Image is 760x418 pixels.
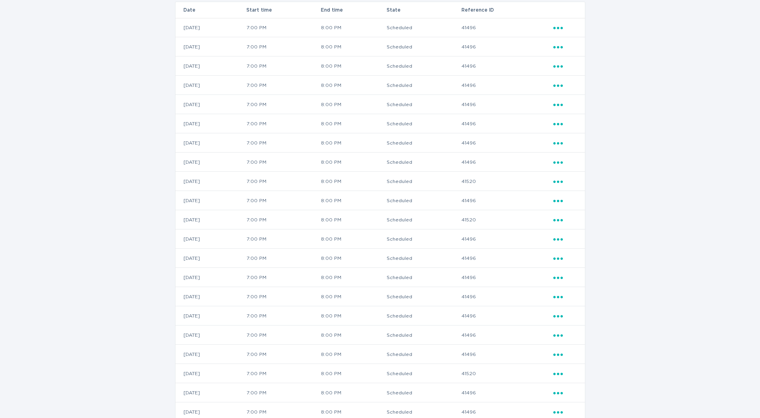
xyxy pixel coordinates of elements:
td: 8:00 PM [321,249,386,268]
th: Date [175,2,246,18]
tr: 3ba95b729c604955a4561bd11df1bdc6 [175,133,585,153]
td: 7:00 PM [246,306,321,326]
span: Scheduled [387,44,412,49]
td: 8:00 PM [321,95,386,114]
td: 8:00 PM [321,153,386,172]
td: [DATE] [175,172,246,191]
span: Scheduled [387,179,412,184]
td: 41496 [461,383,553,402]
div: Popover menu [553,23,577,32]
tr: f5d6ed7bd6954a32b46edec9be867da5 [175,18,585,37]
td: 8:00 PM [321,229,386,249]
td: 8:00 PM [321,268,386,287]
td: [DATE] [175,326,246,345]
tr: a834beb8e6b5470bafb5a5d6338a6017 [175,95,585,114]
tr: d5600593498c495a974ced6a39f4abf9 [175,37,585,56]
div: Popover menu [553,215,577,224]
tr: 3ad5adfe140c4e80a0f780729de62015 [175,153,585,172]
span: Scheduled [387,25,412,30]
th: End time [321,2,386,18]
span: Scheduled [387,102,412,107]
tr: ba57d4dbbee049afb502ce81c80104fd [175,268,585,287]
td: 7:00 PM [246,37,321,56]
div: Popover menu [553,273,577,282]
td: 8:00 PM [321,287,386,306]
td: [DATE] [175,345,246,364]
td: 7:00 PM [246,229,321,249]
td: 41496 [461,326,553,345]
td: 41496 [461,76,553,95]
td: 41496 [461,268,553,287]
div: Popover menu [553,254,577,263]
td: 41496 [461,191,553,210]
tr: 2af1c670f5e14e8ea82ccb7a39d3bb4c [175,364,585,383]
div: Popover menu [553,369,577,378]
td: 41496 [461,37,553,56]
td: 8:00 PM [321,76,386,95]
span: Scheduled [387,198,412,203]
span: Scheduled [387,313,412,318]
td: 8:00 PM [321,172,386,191]
td: 7:00 PM [246,364,321,383]
td: 8:00 PM [321,306,386,326]
div: Popover menu [553,408,577,416]
td: 7:00 PM [246,249,321,268]
td: [DATE] [175,364,246,383]
td: 8:00 PM [321,326,386,345]
td: [DATE] [175,76,246,95]
td: [DATE] [175,133,246,153]
td: 41496 [461,133,553,153]
td: 8:00 PM [321,37,386,56]
td: 8:00 PM [321,364,386,383]
td: [DATE] [175,229,246,249]
tr: a025c54310ab403985162c415c955b8a [175,76,585,95]
span: Scheduled [387,333,412,338]
span: Scheduled [387,410,412,414]
div: Popover menu [553,139,577,147]
td: [DATE] [175,18,246,37]
td: 41496 [461,18,553,37]
td: 41520 [461,364,553,383]
div: Popover menu [553,81,577,90]
span: Scheduled [387,160,412,165]
td: 7:00 PM [246,56,321,76]
div: Popover menu [553,292,577,301]
td: 41496 [461,229,553,249]
tr: 7da2ad5bb35347aaa244f18cb2ae77cb [175,326,585,345]
span: Scheduled [387,256,412,261]
td: [DATE] [175,37,246,56]
td: 41496 [461,56,553,76]
td: [DATE] [175,95,246,114]
span: Scheduled [387,237,412,241]
div: Popover menu [553,42,577,51]
tr: 387babd74da1413bae4a91b3c8e778d4 [175,210,585,229]
td: [DATE] [175,383,246,402]
div: Popover menu [553,388,577,397]
td: 7:00 PM [246,114,321,133]
tr: b8865934ef284e7b9cf477b8ae7e9f8d [175,249,585,268]
td: 7:00 PM [246,383,321,402]
td: 41520 [461,210,553,229]
td: 7:00 PM [246,76,321,95]
td: [DATE] [175,114,246,133]
td: 7:00 PM [246,18,321,37]
tr: Table Headers [175,2,585,18]
div: Popover menu [553,331,577,340]
td: [DATE] [175,210,246,229]
td: 8:00 PM [321,133,386,153]
div: Popover menu [553,196,577,205]
td: 8:00 PM [321,56,386,76]
td: [DATE] [175,268,246,287]
tr: 417ced72d7fe47dfb92f86782f545b6a [175,191,585,210]
td: 7:00 PM [246,133,321,153]
td: 41520 [461,172,553,191]
div: Popover menu [553,158,577,167]
td: 41496 [461,306,553,326]
td: [DATE] [175,306,246,326]
span: Scheduled [387,141,412,145]
div: Popover menu [553,119,577,128]
td: 41496 [461,114,553,133]
td: 41496 [461,345,553,364]
td: [DATE] [175,287,246,306]
span: Scheduled [387,352,412,357]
